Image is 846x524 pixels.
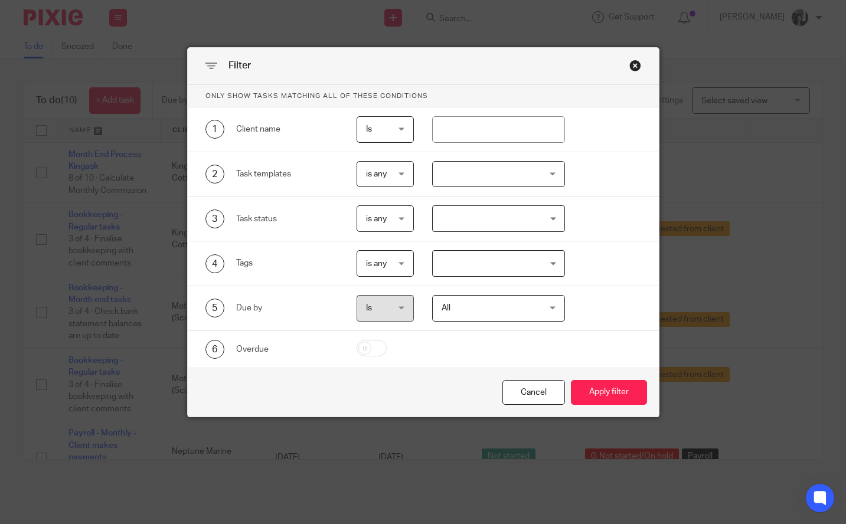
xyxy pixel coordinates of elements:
[571,380,647,405] button: Apply filter
[205,340,224,359] div: 6
[228,61,251,70] span: Filter
[432,250,565,277] div: Search for option
[236,168,338,180] div: Task templates
[366,304,372,312] span: Is
[366,260,387,268] span: is any
[434,253,558,274] input: Search for option
[432,205,565,232] div: Search for option
[366,170,387,178] span: is any
[434,208,558,229] input: Search for option
[205,254,224,273] div: 4
[236,257,338,269] div: Tags
[236,302,338,314] div: Due by
[205,120,224,139] div: 1
[236,123,338,135] div: Client name
[205,209,224,228] div: 3
[366,125,372,133] span: Is
[188,85,659,107] p: Only show tasks matching all of these conditions
[629,60,641,71] div: Close this dialog window
[205,299,224,317] div: 5
[236,343,338,355] div: Overdue
[236,213,338,225] div: Task status
[502,380,565,405] div: Close this dialog window
[366,215,387,223] span: is any
[205,165,224,184] div: 2
[442,304,450,312] span: All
